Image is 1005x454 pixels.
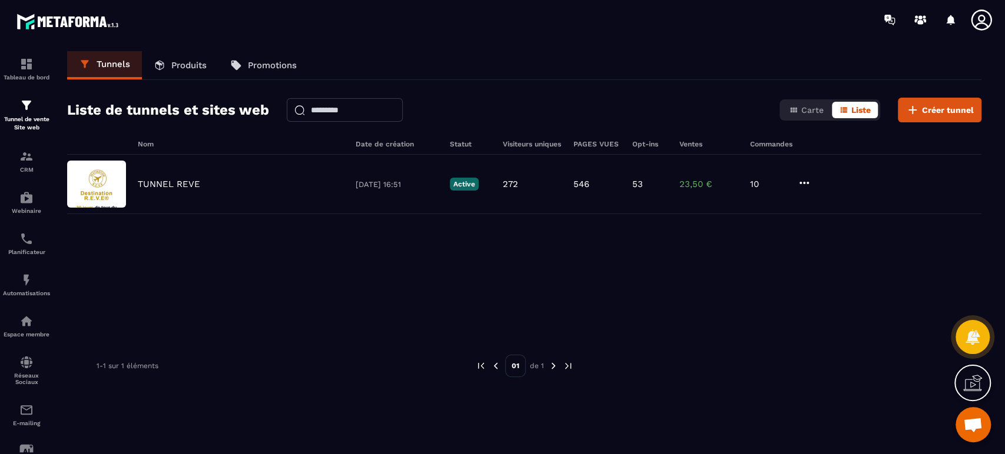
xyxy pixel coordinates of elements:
[138,179,200,189] p: TUNNEL REVE
[19,191,34,205] img: automations
[548,360,559,371] img: next
[3,166,50,173] p: CRM
[530,361,544,370] p: de 1
[679,140,738,148] h6: Ventes
[3,331,50,338] p: Espace membre
[97,59,130,69] p: Tunnels
[142,51,218,79] a: Produits
[19,273,34,287] img: automations
[851,105,871,115] span: Liste
[19,355,34,369] img: social-network
[356,180,438,189] p: [DATE] 16:51
[3,394,50,435] a: emailemailE-mailing
[19,314,34,328] img: automations
[138,140,344,148] h6: Nom
[3,48,50,89] a: formationformationTableau de bord
[3,264,50,305] a: automationsautomationsAutomatisations
[801,105,824,115] span: Carte
[3,208,50,214] p: Webinaire
[19,403,34,417] img: email
[750,140,792,148] h6: Commandes
[679,179,738,189] p: 23,50 €
[19,149,34,163] img: formation
[505,355,526,377] p: 01
[563,360,573,371] img: next
[356,140,438,148] h6: Date de création
[19,232,34,246] img: scheduler
[632,140,668,148] h6: Opt-ins
[3,141,50,182] a: formationformationCRM
[3,74,50,81] p: Tableau de bord
[67,161,126,208] img: image
[16,11,122,32] img: logo
[476,360,486,371] img: prev
[3,290,50,296] p: Automatisations
[3,89,50,141] a: formationformationTunnel de vente Site web
[573,179,589,189] p: 546
[3,372,50,385] p: Réseaux Sociaux
[67,51,142,79] a: Tunnels
[3,346,50,394] a: social-networksocial-networkRéseaux Sociaux
[3,420,50,426] p: E-mailing
[782,102,831,118] button: Carte
[898,98,981,122] button: Créer tunnel
[218,51,309,79] a: Promotions
[248,60,297,71] p: Promotions
[3,182,50,223] a: automationsautomationsWebinaire
[171,60,207,71] p: Produits
[956,407,991,442] div: Ouvrir le chat
[503,179,518,189] p: 272
[750,179,785,189] p: 10
[97,362,158,370] p: 1-1 sur 1 éléments
[832,102,878,118] button: Liste
[19,98,34,112] img: formation
[19,57,34,71] img: formation
[490,360,501,371] img: prev
[450,140,491,148] h6: Statut
[573,140,621,148] h6: PAGES VUES
[503,140,562,148] h6: Visiteurs uniques
[67,98,269,122] h2: Liste de tunnels et sites web
[450,178,479,191] p: Active
[632,179,643,189] p: 53
[3,249,50,255] p: Planificateur
[3,115,50,132] p: Tunnel de vente Site web
[3,223,50,264] a: schedulerschedulerPlanificateur
[3,305,50,346] a: automationsautomationsEspace membre
[922,104,974,116] span: Créer tunnel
